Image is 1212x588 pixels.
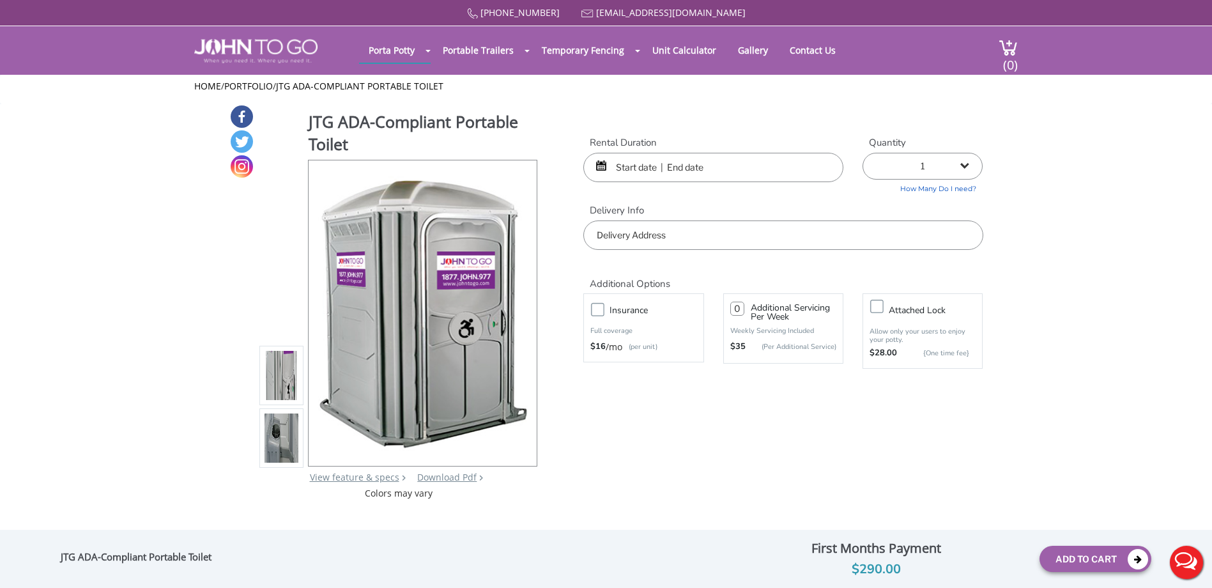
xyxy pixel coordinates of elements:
a: Gallery [728,38,778,63]
img: Mail [581,10,594,18]
img: Product [265,225,299,526]
a: [EMAIL_ADDRESS][DOMAIN_NAME] [596,6,746,19]
p: Full coverage [590,325,696,337]
a: Home [194,80,221,92]
strong: $35 [730,341,746,353]
div: Colors may vary [259,487,539,500]
a: Twitter [231,130,253,153]
a: [PHONE_NUMBER] [480,6,560,19]
h3: Insurance [610,302,709,318]
label: Rental Duration [583,136,843,150]
div: $290.00 [722,559,1030,580]
a: Portable Trailers [433,38,523,63]
span: (0) [1002,46,1018,73]
img: Product [318,160,528,461]
h3: Additional Servicing Per Week [751,304,836,321]
div: First Months Payment [722,538,1030,559]
strong: $16 [590,341,606,353]
a: Porta Potty [359,38,424,63]
a: JTG ADA-Compliant Portable Toilet [276,80,443,92]
div: /mo [590,341,696,353]
a: Download Pdf [417,471,477,483]
input: Start date | End date [583,153,843,182]
label: Delivery Info [583,204,983,217]
a: Facebook [231,105,253,128]
img: JOHN to go [194,39,318,63]
button: Add To Cart [1039,546,1151,572]
a: View feature & specs [310,471,399,483]
img: chevron.png [479,475,483,481]
label: Quantity [863,136,983,150]
a: Unit Calculator [643,38,726,63]
input: 0 [730,302,744,316]
a: Portfolio [224,80,273,92]
p: (per unit) [622,341,657,353]
img: cart a [999,39,1018,56]
p: Allow only your users to enjoy your potty. [870,327,976,344]
input: Delivery Address [583,220,983,250]
button: Live Chat [1161,537,1212,588]
p: Weekly Servicing Included [730,326,836,336]
h2: Additional Options [583,263,983,290]
a: How Many Do I need? [863,180,983,194]
ul: / / [194,80,1018,93]
img: right arrow icon [402,475,406,481]
a: Temporary Fencing [532,38,634,63]
a: Instagram [231,155,253,178]
a: Contact Us [780,38,845,63]
p: (Per Additional Service) [746,342,836,352]
h1: JTG ADA-Compliant Portable Toilet [309,111,539,159]
img: Call [467,8,478,19]
h3: Attached lock [889,302,988,318]
p: {One time fee} [903,347,969,360]
strong: $28.00 [870,347,897,360]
